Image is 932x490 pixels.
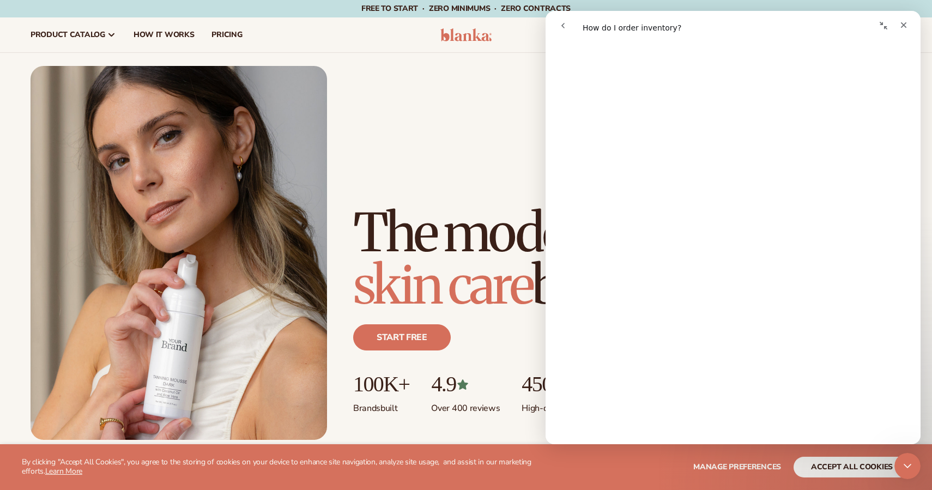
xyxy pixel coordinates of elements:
[31,66,327,440] img: Female holding tanning mousse.
[211,31,242,39] span: pricing
[134,31,195,39] span: How It Works
[431,372,500,396] p: 4.9
[125,17,203,52] a: How It Works
[440,28,492,41] img: logo
[31,31,105,39] span: product catalog
[45,466,82,476] a: Learn More
[353,207,901,311] h1: The modern way to build a brand
[693,462,781,472] span: Manage preferences
[22,458,550,476] p: By clicking "Accept All Cookies", you agree to the storing of cookies on your device to enhance s...
[22,17,125,52] a: product catalog
[203,17,251,52] a: pricing
[894,453,921,479] iframe: Intercom live chat
[794,457,910,477] button: accept all cookies
[546,11,921,444] iframe: Intercom live chat
[693,457,781,477] button: Manage preferences
[361,3,571,14] span: Free to start · ZERO minimums · ZERO contracts
[353,252,532,318] span: skin care
[522,396,604,414] p: High-quality products
[431,396,500,414] p: Over 400 reviews
[353,372,409,396] p: 100K+
[353,324,451,350] a: Start free
[353,396,409,414] p: Brands built
[522,372,604,396] p: 450+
